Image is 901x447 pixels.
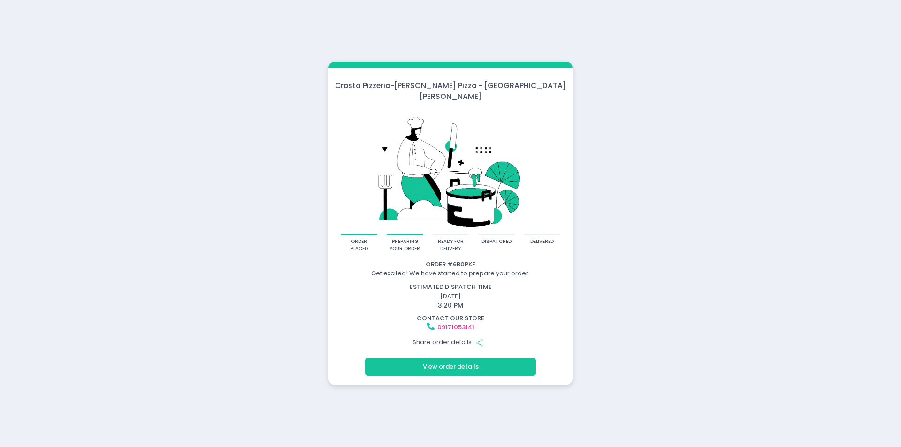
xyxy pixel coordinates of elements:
[365,358,536,376] button: View order details
[330,282,571,292] div: estimated dispatch time
[328,80,573,102] div: Crosta Pizzeria - [PERSON_NAME] Pizza - [GEOGRAPHIC_DATA][PERSON_NAME]
[341,108,560,234] img: talkie
[438,301,463,310] span: 3:20 PM
[330,269,571,278] div: Get excited! We have started to prepare your order.
[344,238,374,252] div: order placed
[389,238,420,252] div: preparing your order
[330,260,571,269] div: Order # 6B0PKF
[324,282,577,311] div: [DATE]
[330,314,571,323] div: contact our store
[481,238,512,245] div: dispatched
[530,238,554,245] div: delivered
[330,333,571,351] div: Share order details
[437,323,474,332] a: 09171053141
[435,238,466,252] div: ready for delivery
